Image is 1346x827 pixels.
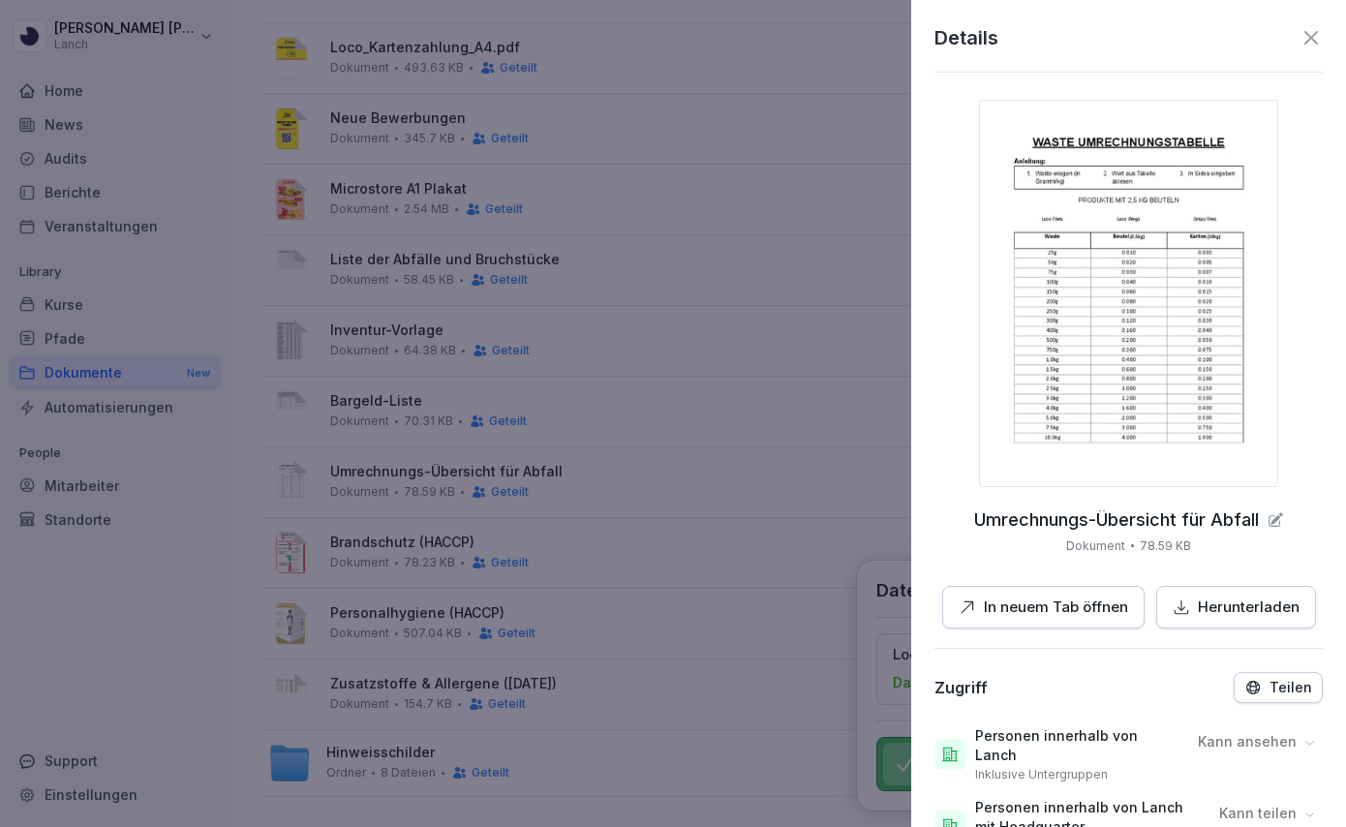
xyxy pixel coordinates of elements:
p: Inklusive Untergruppen [975,767,1108,782]
p: Teilen [1270,680,1312,695]
button: Teilen [1234,672,1323,703]
p: Dokument [1066,537,1125,555]
button: Herunterladen [1156,586,1316,629]
p: In neuem Tab öffnen [984,597,1128,619]
p: Kann ansehen [1198,732,1297,751]
div: Zugriff [934,678,988,697]
p: Kann teilen [1219,804,1297,823]
p: Umrechnungs-Übersicht für Abfall [974,510,1259,530]
img: thumbnail [979,100,1278,487]
p: Herunterladen [1198,597,1300,619]
p: 78.59 KB [1140,537,1191,555]
p: Details [934,23,998,52]
p: Personen innerhalb von Lanch [975,726,1182,765]
button: In neuem Tab öffnen [942,586,1145,629]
